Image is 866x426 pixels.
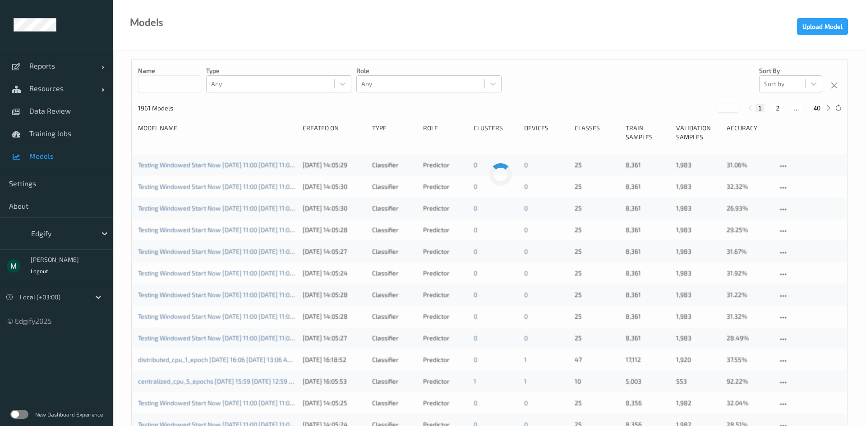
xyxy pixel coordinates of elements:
[626,312,670,321] p: 8,361
[303,290,366,299] div: [DATE] 14:05:28
[303,247,366,256] div: [DATE] 14:05:27
[423,160,467,169] div: Predictor
[676,377,720,386] p: 553
[206,66,351,75] p: Type
[676,269,720,278] p: 1,983
[474,399,477,407] a: 0
[727,247,771,256] p: 31.67%
[474,356,477,363] a: 0
[524,247,528,255] a: 0
[138,183,323,190] a: Testing Windowed Start Now [DATE] 11:00 [DATE] 11:00 Auto Save
[773,104,782,112] button: 2
[303,124,366,142] div: Created On
[524,269,528,277] a: 0
[727,377,771,386] p: 92.22%
[676,124,720,142] div: Validation Samples
[727,269,771,278] p: 31.92%
[626,269,670,278] p: 8,361
[626,225,670,234] p: 8,361
[676,204,720,213] p: 1,983
[575,247,619,256] p: 25
[138,104,206,113] p: 1961 Models
[423,334,467,343] div: Predictor
[474,161,477,169] a: 0
[372,269,416,278] div: Classifier
[138,226,323,234] a: Testing Windowed Start Now [DATE] 11:00 [DATE] 11:00 Auto Save
[138,291,323,298] a: Testing Windowed Start Now [DATE] 11:00 [DATE] 11:00 Auto Save
[423,312,467,321] div: Predictor
[138,124,296,142] div: Model Name
[524,399,528,407] a: 0
[303,204,366,213] div: [DATE] 14:05:30
[676,160,720,169] p: 1,983
[138,269,323,277] a: Testing Windowed Start Now [DATE] 11:00 [DATE] 11:00 Auto Save
[575,124,619,142] div: Classes
[474,312,477,320] a: 0
[676,399,720,408] p: 1,982
[524,312,528,320] a: 0
[759,66,822,75] p: Sort by
[423,377,467,386] div: Predictor
[423,204,467,213] div: Predictor
[626,182,670,191] p: 8,361
[372,160,416,169] div: Classifier
[474,226,477,234] a: 0
[575,225,619,234] p: 25
[727,204,771,213] p: 26.93%
[372,225,416,234] div: Classifier
[423,290,467,299] div: Predictor
[356,66,502,75] p: Role
[423,399,467,408] div: Predictor
[727,312,771,321] p: 31.32%
[372,334,416,343] div: Classifier
[626,355,670,364] p: 17,112
[626,204,670,213] p: 8,361
[524,204,528,212] a: 0
[676,247,720,256] p: 1,983
[575,204,619,213] p: 25
[303,355,366,364] div: [DATE] 16:18:52
[575,355,619,364] p: 47
[575,290,619,299] p: 25
[676,355,720,364] p: 1,920
[372,204,416,213] div: Classifier
[303,334,366,343] div: [DATE] 14:05:27
[474,247,477,255] a: 0
[474,377,476,385] a: 1
[138,399,323,407] a: Testing Windowed Start Now [DATE] 11:00 [DATE] 11:00 Auto Save
[727,160,771,169] p: 31.06%
[727,334,771,343] p: 28.49%
[575,160,619,169] p: 25
[626,399,670,408] p: 8,356
[372,182,416,191] div: Classifier
[372,399,416,408] div: Classifier
[138,377,318,385] a: centralized_cpu_5_epochs [DATE] 15:59 [DATE] 12:59 Auto Save
[303,399,366,408] div: [DATE] 14:05:25
[423,269,467,278] div: Predictor
[138,312,323,320] a: Testing Windowed Start Now [DATE] 11:00 [DATE] 11:00 Auto Save
[372,312,416,321] div: Classifier
[474,124,518,142] div: clusters
[303,225,366,234] div: [DATE] 14:05:28
[474,334,477,342] a: 0
[524,226,528,234] a: 0
[303,160,366,169] div: [DATE] 14:05:29
[303,312,366,321] div: [DATE] 14:05:28
[575,399,619,408] p: 25
[727,399,771,408] p: 32.04%
[138,161,323,169] a: Testing Windowed Start Now [DATE] 11:00 [DATE] 11:00 Auto Save
[423,124,467,142] div: Role
[423,225,467,234] div: Predictor
[575,269,619,278] p: 25
[727,290,771,299] p: 31.22%
[524,161,528,169] a: 0
[755,104,765,112] button: 1
[575,312,619,321] p: 25
[423,355,467,364] div: Predictor
[138,334,323,342] a: Testing Windowed Start Now [DATE] 11:00 [DATE] 11:00 Auto Save
[524,124,568,142] div: devices
[474,269,477,277] a: 0
[524,377,527,385] a: 1
[676,334,720,343] p: 1,983
[626,377,670,386] p: 5,003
